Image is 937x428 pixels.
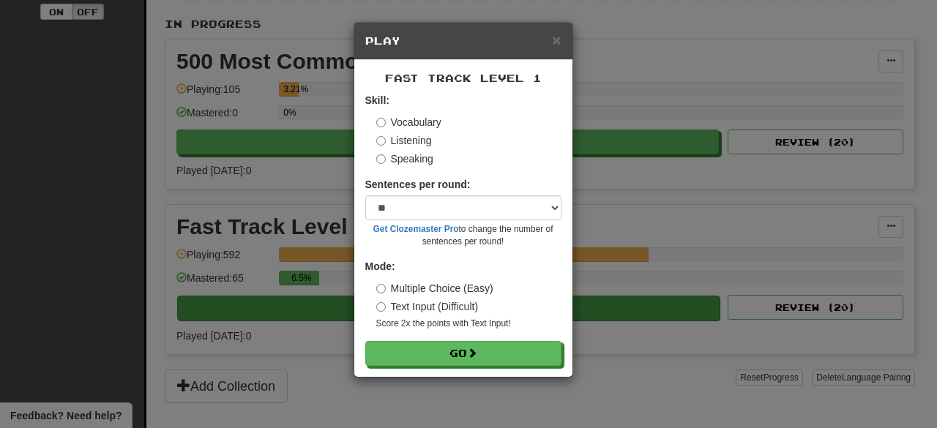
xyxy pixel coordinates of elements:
[365,260,395,272] strong: Mode:
[376,154,386,164] input: Speaking
[365,34,561,48] h5: Play
[552,31,561,48] span: ×
[373,224,459,234] a: Get Clozemaster Pro
[365,94,389,106] strong: Skill:
[376,299,479,314] label: Text Input (Difficult)
[376,118,386,127] input: Vocabulary
[552,32,561,48] button: Close
[376,136,386,146] input: Listening
[376,302,386,312] input: Text Input (Difficult)
[376,115,441,129] label: Vocabulary
[376,318,561,330] small: Score 2x the points with Text Input !
[376,281,493,296] label: Multiple Choice (Easy)
[376,133,432,148] label: Listening
[365,177,471,192] label: Sentences per round:
[365,341,561,366] button: Go
[376,284,386,293] input: Multiple Choice (Easy)
[385,72,542,84] span: Fast Track Level 1
[376,151,433,166] label: Speaking
[365,223,561,248] small: to change the number of sentences per round!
